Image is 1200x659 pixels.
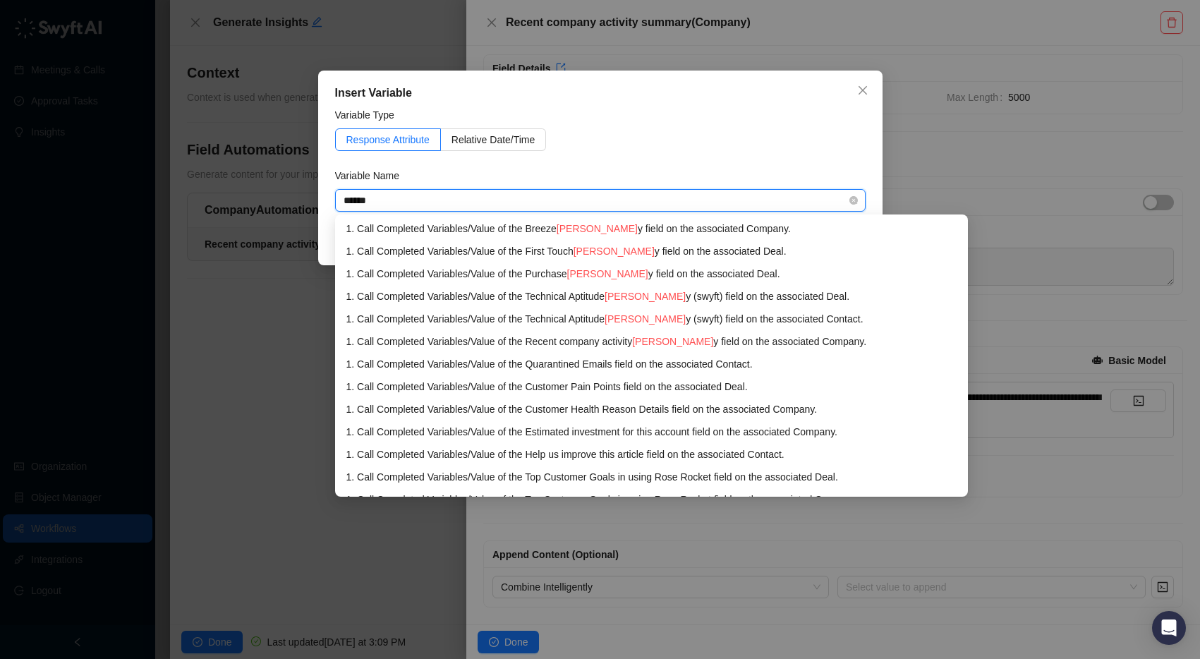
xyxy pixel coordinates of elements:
div: 1. Call Completed Variables / Value of the Customer Health Reason Details field on the associated... [346,401,957,417]
span: [PERSON_NAME] [557,223,638,234]
span: [PERSON_NAME] [605,313,686,325]
span: Relative Date/Time [451,134,535,145]
span: [PERSON_NAME] [605,291,686,302]
span: [PERSON_NAME] [632,336,713,347]
div: 1. Call Completed Variables / Value of the Recent company activity y field on the associated Comp... [346,334,957,349]
div: 1. Call Completed Variables / Value of the Technical Aptitude y (swyft) field on the associated C... [346,311,957,327]
label: Variable Type [335,107,404,123]
div: 1. Call Completed Variables / Value of the Customer Pain Points field on the associated Deal. [346,379,957,394]
div: 1. Call Completed Variables / Value of the First Touch y field on the associated Deal. [346,243,957,259]
span: Response Attribute [346,134,430,145]
button: Close [851,79,874,102]
span: close [857,85,868,96]
span: [PERSON_NAME] [574,246,655,257]
div: 1. Call Completed Variables / Value of the Quarantined Emails field on the associated Contact. [346,356,957,372]
div: 1. Call Completed Variables / Value of the Estimated investment for this account field on the ass... [346,424,957,440]
div: Open Intercom Messenger [1152,611,1186,645]
div: 1. Call Completed Variables / Value of the Purchase y field on the associated Deal. [346,266,957,282]
div: Insert Variable [335,85,866,102]
span: close-circle [849,196,858,205]
div: 1. Call Completed Variables / Value of the Top Customer Goals in using Rose Rocket field on the a... [346,469,957,485]
div: 1. Call Completed Variables / Value of the Top Customer Goals in using Rose Rocket field on the a... [346,492,957,507]
div: 1. Call Completed Variables / Value of the Breeze y field on the associated Company. [346,221,957,236]
span: [PERSON_NAME] [567,268,648,279]
div: 1. Call Completed Variables / Value of the Help us improve this article field on the associated C... [346,447,957,462]
div: 1. Call Completed Variables / Value of the Technical Aptitude y (swyft) field on the associated D... [346,289,957,304]
label: Variable Name [335,168,409,183]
